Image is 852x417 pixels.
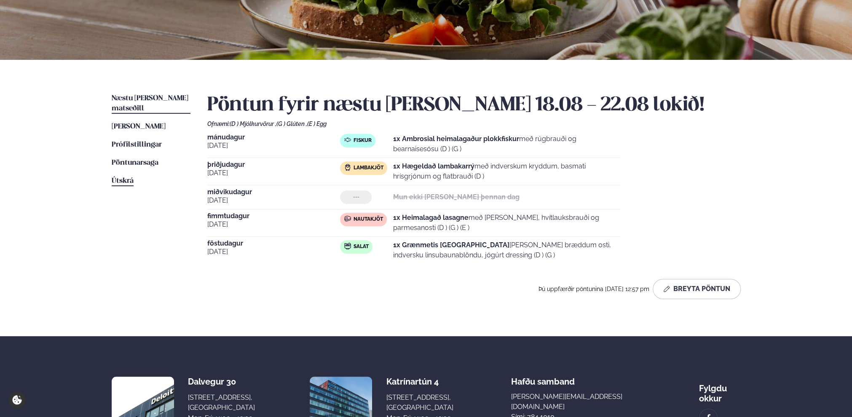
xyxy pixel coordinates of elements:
[353,216,383,223] span: Nautakjöt
[699,377,741,404] div: Fylgdu okkur
[207,247,340,257] span: [DATE]
[344,136,351,143] img: fish.svg
[207,195,340,206] span: [DATE]
[393,135,519,143] strong: 1x Ambrosial heimalagaður plokkfiskur
[207,120,741,127] div: Ofnæmi:
[207,240,340,247] span: föstudagur
[207,141,340,151] span: [DATE]
[207,189,340,195] span: miðvikudagur
[307,120,327,127] span: (E ) Egg
[353,194,359,200] span: ---
[112,94,190,114] a: Næstu [PERSON_NAME] matseðill
[230,120,276,127] span: (D ) Mjólkurvörur ,
[353,137,371,144] span: Fiskur
[8,391,26,409] a: Cookie settings
[511,392,641,412] a: [PERSON_NAME][EMAIL_ADDRESS][DOMAIN_NAME]
[653,279,741,299] button: Breyta Pöntun
[112,95,188,112] span: Næstu [PERSON_NAME] matseðill
[188,393,255,413] div: [STREET_ADDRESS], [GEOGRAPHIC_DATA]
[393,134,620,154] p: með rúgbrauði og bearnaisesósu (D ) (G )
[393,162,474,170] strong: 1x Hægeldað lambakarrý
[112,159,158,166] span: Pöntunarsaga
[112,141,162,148] span: Prófílstillingar
[393,214,468,222] strong: 1x Heimalagað lasagne
[112,122,166,132] a: [PERSON_NAME]
[276,120,307,127] span: (G ) Glúten ,
[207,161,340,168] span: þriðjudagur
[393,161,620,182] p: með indverskum kryddum, basmati hrísgrjónum og flatbrauði (D )
[393,240,620,260] p: [PERSON_NAME] bræddum osti, indversku linsubaunablöndu, jógúrt dressing (D ) (G )
[112,158,158,168] a: Pöntunarsaga
[386,393,453,413] div: [STREET_ADDRESS], [GEOGRAPHIC_DATA]
[344,243,351,249] img: salad.svg
[344,164,351,171] img: Lamb.svg
[353,165,383,171] span: Lambakjöt
[386,377,453,387] div: Katrínartún 4
[112,176,134,186] a: Útskrá
[207,213,340,219] span: fimmtudagur
[207,134,340,141] span: mánudagur
[539,286,649,292] span: Þú uppfærðir pöntunina [DATE] 12:57 pm
[393,193,519,201] strong: Mun ekki [PERSON_NAME] þennan dag
[353,243,368,250] span: Salat
[207,219,340,230] span: [DATE]
[207,168,340,178] span: [DATE]
[344,215,351,222] img: beef.svg
[112,140,162,150] a: Prófílstillingar
[207,94,741,117] h2: Pöntun fyrir næstu [PERSON_NAME] 18.08 - 22.08 lokið!
[112,123,166,130] span: [PERSON_NAME]
[393,241,509,249] strong: 1x Grænmetis [GEOGRAPHIC_DATA]
[393,213,620,233] p: með [PERSON_NAME], hvítlauksbrauði og parmesanosti (D ) (G ) (E )
[188,377,255,387] div: Dalvegur 30
[511,370,575,387] span: Hafðu samband
[112,177,134,184] span: Útskrá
